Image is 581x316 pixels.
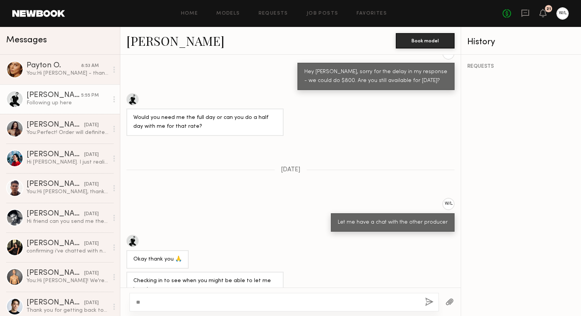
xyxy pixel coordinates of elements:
[126,32,224,49] a: [PERSON_NAME]
[27,210,84,218] div: [PERSON_NAME]
[27,151,84,159] div: [PERSON_NAME]
[396,33,455,48] button: Book model
[27,269,84,277] div: [PERSON_NAME]
[27,307,108,314] div: Thank you for getting back to me, I can keep the soft hold but would need to know 24hrs before ha...
[133,255,182,264] div: Okay thank you 🙏
[84,151,99,159] div: [DATE]
[84,181,99,188] div: [DATE]
[307,11,339,16] a: Job Posts
[84,211,99,218] div: [DATE]
[84,270,99,277] div: [DATE]
[81,62,99,70] div: 8:53 AM
[181,11,198,16] a: Home
[84,299,99,307] div: [DATE]
[6,36,47,45] span: Messages
[27,129,108,136] div: You: Perfect! Order will definitely be healthy
[133,277,277,294] div: Checking in to see when you might be able to let me know!
[467,38,575,47] div: History
[281,167,300,173] span: [DATE]
[27,188,108,196] div: You: Hi [PERSON_NAME], thanks for letting me know. Good luck with the job!
[357,11,387,16] a: Favorites
[81,92,99,99] div: 5:55 PM
[396,37,455,43] a: Book model
[133,114,277,131] div: Would you need me the full day or can you do a half day with me for that rate?
[27,62,81,70] div: Payton O.
[27,70,108,77] div: You: Hi [PERSON_NAME] - thanks so much for getting back to me. We're going to go with another mod...
[27,159,108,166] div: Hi [PERSON_NAME]. I just realized I messed up the date on my end — I actually have another job th...
[467,64,575,69] div: REQUESTS
[27,240,84,247] div: [PERSON_NAME]
[27,181,84,188] div: [PERSON_NAME]
[216,11,240,16] a: Models
[27,247,108,255] div: confirming i’ve chatted with newbook and they said everything was clear on their end!
[546,7,551,11] div: 21
[27,99,108,107] div: Following up here
[338,218,448,227] div: Let me have a chat with the other producer
[27,299,84,307] div: [PERSON_NAME]
[27,218,108,225] div: Hi friend can you send me the video or stills, I saw a sponsored commercial come out! I’d love to...
[259,11,288,16] a: Requests
[304,68,448,85] div: Hey [PERSON_NAME], sorry for the delay in my response - we could do $800. Are you still available...
[27,92,81,99] div: [PERSON_NAME]
[27,121,84,129] div: [PERSON_NAME]
[27,277,108,284] div: You: Hi [PERSON_NAME]! We're emailing with Newbook to get your fee released. Can you confirm the ...
[84,240,99,247] div: [DATE]
[84,122,99,129] div: [DATE]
